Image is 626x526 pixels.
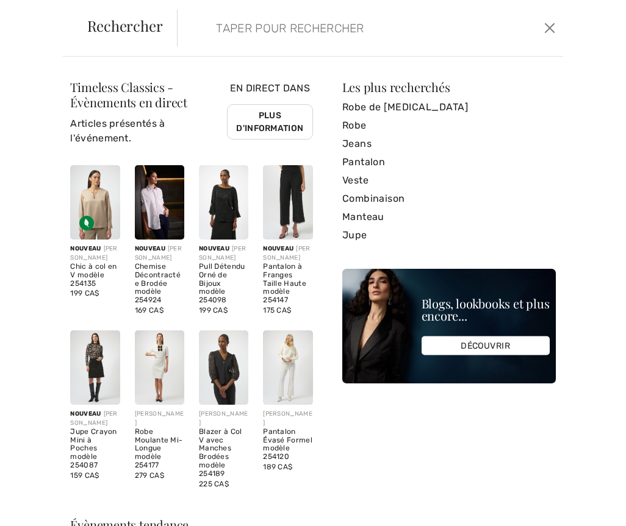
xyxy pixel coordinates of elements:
[227,104,313,140] a: Plus d'information
[199,244,248,263] div: [PERSON_NAME]
[70,79,187,110] span: Timeless Classics - Évènements en direct
[227,81,313,155] div: En direct dans
[342,135,556,153] a: Jeans
[263,330,312,405] img: Pantalon Évasé Formel modèle 254120. Vanilla 30
[207,10,458,46] input: TAPER POUR RECHERCHER
[263,244,312,263] div: [PERSON_NAME]
[199,480,229,488] span: 225 CA$
[135,165,184,240] img: Chemise Décontractée Brodée modèle 254924. White
[263,428,312,461] div: Pantalon Évasé Formel modèle 254120
[199,245,229,252] span: Nouveau
[342,190,556,208] a: Combinaison
[422,297,550,322] div: Blogs, lookbooks et plus encore...
[199,165,248,240] img: Pull Détendu Orné de Bijoux modèle 254098. Black
[70,471,99,480] span: 159 CA$
[342,98,556,116] a: Robe de [MEDICAL_DATA]
[70,410,101,418] span: Nouveau
[87,18,163,33] span: Rechercher
[70,410,120,428] div: [PERSON_NAME]
[70,428,120,470] div: Jupe Crayon Mini à Poches modèle 254087
[79,216,94,230] img: Tissu écologique
[263,410,312,428] div: [PERSON_NAME]
[263,263,312,305] div: Pantalon à Franges Taille Haute modèle 254147
[199,263,248,305] div: Pull Détendu Orné de Bijoux modèle 254098
[342,171,556,190] a: Veste
[342,81,556,93] div: Les plus recherchés
[342,208,556,226] a: Manteau
[542,18,559,38] button: Ferme
[70,165,120,240] img: Chic à col en V modèle 254135. Fawn
[263,306,291,315] span: 175 CA$
[199,428,248,478] div: Blazer à Col V avec Manches Brodées modèle 254189
[135,410,184,428] div: [PERSON_NAME]
[422,336,550,355] div: DÉCOUVRIR
[70,289,99,297] span: 199 CA$
[199,306,228,315] span: 199 CA$
[70,244,120,263] div: [PERSON_NAME]
[70,263,120,288] div: Chic à col en V modèle 254135
[199,410,248,428] div: [PERSON_NAME]
[135,428,184,470] div: Robe Moulante Mi-Longue modèle 254177
[342,226,556,244] a: Jupe
[70,330,120,405] img: Jupe Crayon Mini à Poches modèle 254087. Black
[135,330,184,405] img: Robe Moulante Mi-Longue modèle 254177. Winter White
[135,471,164,480] span: 279 CA$
[135,306,164,315] span: 169 CA$
[342,269,556,383] img: Blogs, lookbooks et plus encore...
[342,153,556,171] a: Pantalon
[342,116,556,135] a: Robe
[135,263,184,305] div: Chemise Décontractée Brodée modèle 254924
[263,463,292,471] span: 189 CA$
[263,245,293,252] span: Nouveau
[199,330,248,405] img: Blazer à Col V avec Manches Brodées modèle 254189. Black
[135,245,165,252] span: Nouveau
[263,165,312,240] img: Pantalon à Franges Taille Haute modèle 254147. Black
[70,245,101,252] span: Nouveau
[70,116,227,146] p: Articles présentés à l'événement.
[135,244,184,263] div: [PERSON_NAME]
